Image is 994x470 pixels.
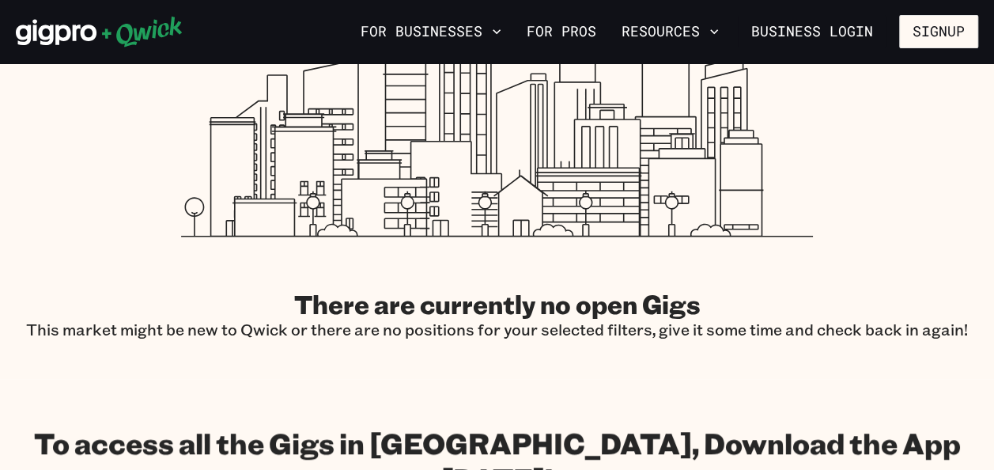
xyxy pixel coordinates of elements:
button: Resources [615,18,725,45]
button: For Businesses [354,18,508,45]
a: Business Login [738,15,886,48]
a: For Pros [520,18,603,45]
h2: There are currently no open Gigs [26,288,968,320]
button: Signup [899,15,978,48]
p: This market might be new to Qwick or there are no positions for your selected filters, give it so... [26,320,968,339]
